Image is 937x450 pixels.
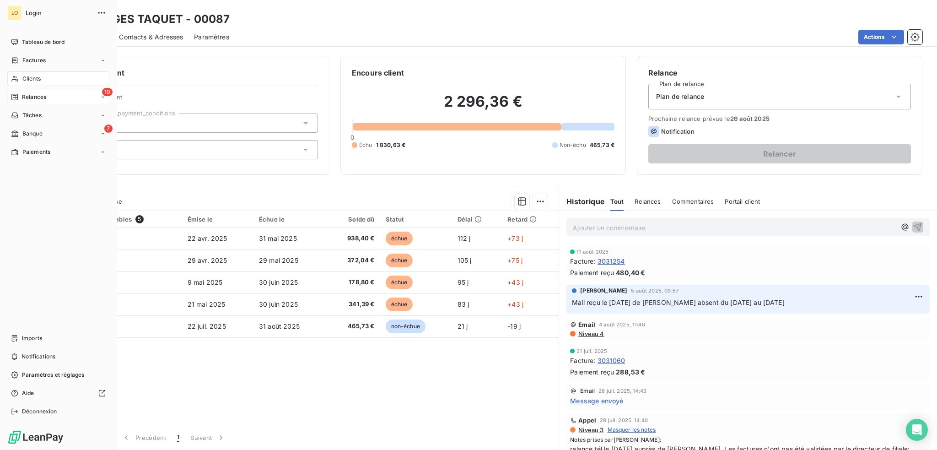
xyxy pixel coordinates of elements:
[352,92,614,120] h2: 2 296,36 €
[580,287,627,295] span: [PERSON_NAME]
[332,300,374,309] span: 341,39 €
[598,256,625,266] span: 3031254
[7,35,109,49] a: Tableau de bord
[608,426,656,434] span: Masquer les notes
[55,67,318,78] h6: Informations client
[332,322,374,331] span: 465,73 €
[559,196,605,207] h6: Historique
[672,198,714,205] span: Commentaires
[22,148,50,156] span: Paiements
[332,234,374,243] span: 938,40 €
[7,368,109,382] a: Paramètres et réglages
[577,330,604,337] span: Niveau 4
[598,356,625,365] span: 3031060
[560,141,586,149] span: Non-échu
[81,11,230,27] h3: VOYAGES TAQUET - 00087
[648,115,911,122] span: Prochaine relance prévue le
[507,216,553,223] div: Retard
[359,141,372,149] span: Échu
[507,256,522,264] span: +75 j
[614,436,660,443] span: [PERSON_NAME]
[661,128,695,135] span: Notification
[259,234,297,242] span: 31 mai 2025
[7,386,109,401] a: Aide
[7,126,109,141] a: 7Banque
[332,256,374,265] span: 372,04 €
[259,278,298,286] span: 30 juin 2025
[858,30,904,44] button: Actions
[386,216,447,223] div: Statut
[22,56,46,65] span: Factures
[631,288,679,293] span: 5 août 2025, 09:57
[22,130,43,138] span: Banque
[332,216,374,223] div: Solde dû
[576,348,607,354] span: 31 juil. 2025
[386,276,413,289] span: échue
[177,433,179,442] span: 1
[352,67,404,78] h6: Encours client
[458,278,469,286] span: 95 j
[332,278,374,287] span: 178,80 €
[376,141,406,149] span: 1 830,63 €
[580,388,595,394] span: Email
[26,9,92,16] span: Login
[572,298,784,306] span: Mail reçu le [DATE] de [PERSON_NAME] absent du [DATE] au [DATE]
[75,215,176,223] div: Pièces comptables
[7,430,64,445] img: Logo LeanPay
[616,367,645,377] span: 288,53 €
[648,67,911,78] h6: Relance
[578,417,596,424] span: Appel
[22,371,84,379] span: Paramètres et réglages
[22,389,34,397] span: Aide
[188,300,226,308] span: 21 mai 2025
[259,300,298,308] span: 30 juin 2025
[22,407,57,416] span: Déconnexion
[599,322,645,327] span: 4 août 2025, 11:48
[7,145,109,159] a: Paiements
[188,322,226,330] span: 22 juil. 2025
[570,436,926,444] span: Notes prises par :
[570,256,595,266] span: Facture :
[172,428,185,447] button: 1
[616,268,645,277] span: 480,40 €
[7,53,109,68] a: Factures
[725,198,760,205] span: Portail client
[386,298,413,311] span: échue
[259,322,300,330] span: 31 août 2025
[570,268,614,277] span: Paiement reçu
[578,321,595,328] span: Email
[104,125,113,133] span: 7
[458,256,472,264] span: 105 j
[7,5,22,20] div: LO
[74,93,318,106] span: Propriétés Client
[7,108,109,123] a: Tâches
[7,71,109,86] a: Clients
[577,426,603,434] span: Niveau 3
[570,367,614,377] span: Paiement reçu
[102,88,113,96] span: 10
[188,216,248,223] div: Émise le
[7,90,109,104] a: 10Relances
[22,38,65,46] span: Tableau de bord
[570,356,595,365] span: Facture :
[730,115,770,122] span: 26 août 2025
[22,111,42,119] span: Tâches
[188,278,223,286] span: 9 mai 2025
[116,428,172,447] button: Précédent
[600,417,648,423] span: 28 juil. 2025, 14:40
[648,144,911,163] button: Relancer
[22,93,46,101] span: Relances
[386,320,425,333] span: non-échue
[507,278,523,286] span: +43 j
[194,33,229,42] span: Paramètres
[22,75,41,83] span: Clients
[458,234,471,242] span: 112 j
[656,92,704,101] span: Plan de relance
[590,141,614,149] span: 465,73 €
[458,322,468,330] span: 21 j
[576,249,609,255] span: 11 août 2025
[386,232,413,245] span: échue
[188,256,227,264] span: 29 avr. 2025
[7,331,109,346] a: Imports
[458,216,497,223] div: Délai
